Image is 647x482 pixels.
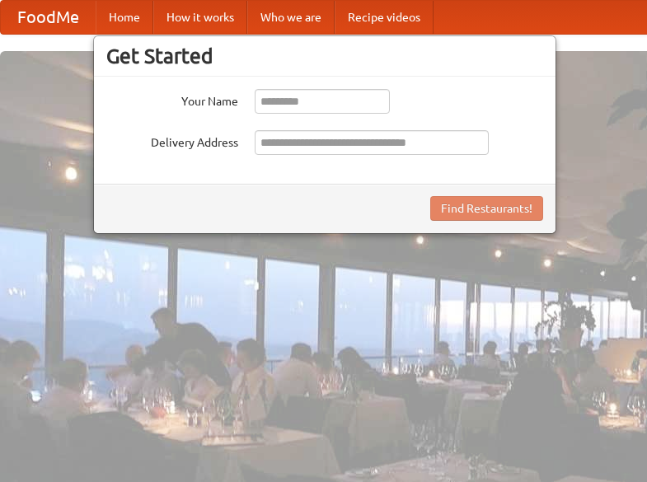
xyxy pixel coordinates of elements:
[247,1,335,34] a: Who we are
[335,1,434,34] a: Recipe videos
[153,1,247,34] a: How it works
[106,89,238,110] label: Your Name
[96,1,153,34] a: Home
[1,1,96,34] a: FoodMe
[106,44,543,68] h3: Get Started
[106,130,238,151] label: Delivery Address
[430,196,543,221] button: Find Restaurants!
